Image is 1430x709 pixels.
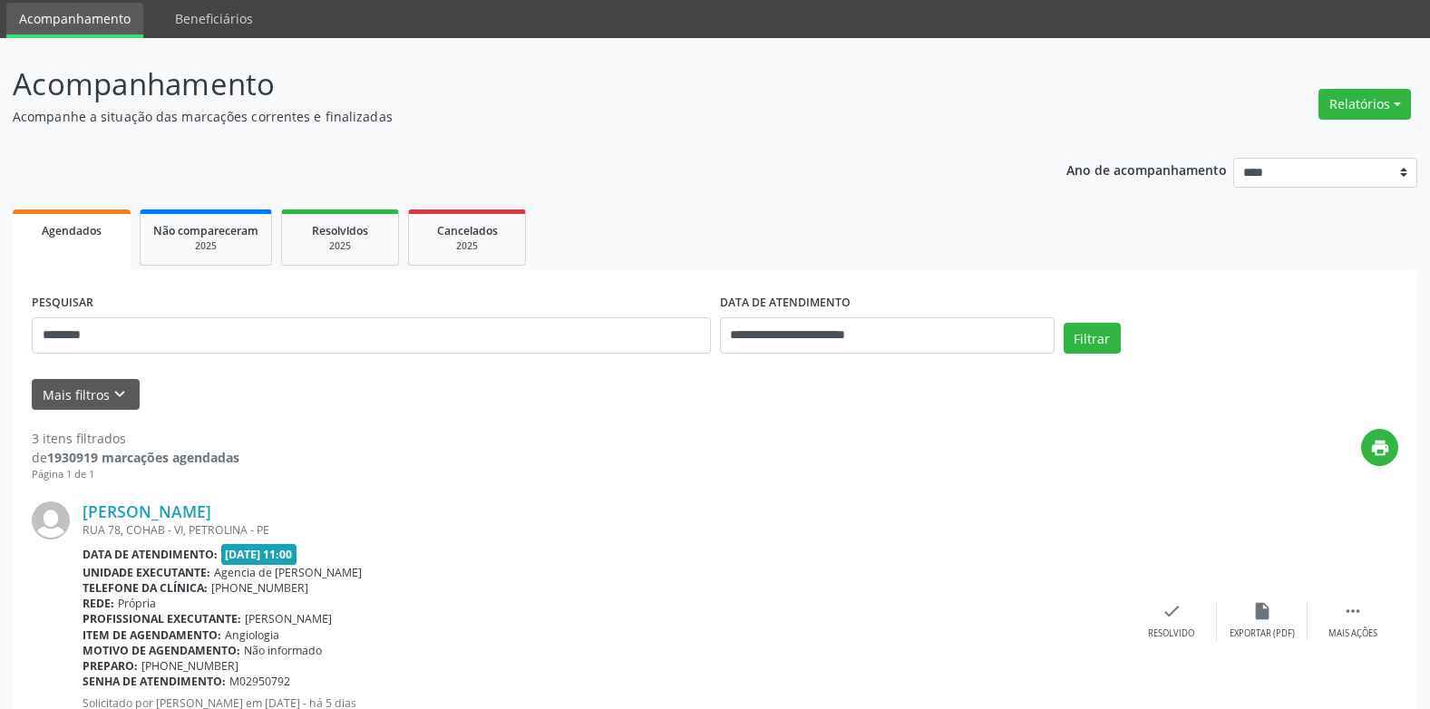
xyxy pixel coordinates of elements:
div: 3 itens filtrados [32,429,239,448]
b: Telefone da clínica: [83,580,208,596]
i: keyboard_arrow_down [110,384,130,404]
b: Data de atendimento: [83,547,218,562]
span: Angiologia [225,627,279,643]
b: Preparo: [83,658,138,674]
p: Ano de acompanhamento [1066,158,1227,180]
span: Agendados [42,223,102,238]
button: Relatórios [1318,89,1411,120]
div: 2025 [153,239,258,253]
b: Motivo de agendamento: [83,643,240,658]
a: Acompanhamento [6,3,143,38]
span: M02950792 [229,674,290,689]
div: 2025 [295,239,385,253]
div: Resolvido [1148,627,1194,640]
label: DATA DE ATENDIMENTO [720,289,851,317]
i: check [1162,601,1182,621]
p: Acompanhe a situação das marcações correntes e finalizadas [13,107,996,126]
span: [PHONE_NUMBER] [141,658,238,674]
i: print [1370,438,1390,458]
b: Profissional executante: [83,611,241,626]
i: insert_drive_file [1252,601,1272,621]
button: print [1361,429,1398,466]
span: Própria [118,596,156,611]
div: de [32,448,239,467]
div: Exportar (PDF) [1230,627,1295,640]
b: Rede: [83,596,114,611]
p: Acompanhamento [13,62,996,107]
span: Não informado [244,643,322,658]
b: Item de agendamento: [83,627,221,643]
span: Agencia de [PERSON_NAME] [214,565,362,580]
a: Beneficiários [162,3,266,34]
span: Resolvidos [312,223,368,238]
i:  [1343,601,1363,621]
b: Senha de atendimento: [83,674,226,689]
b: Unidade executante: [83,565,210,580]
span: [PERSON_NAME] [245,611,332,626]
div: RUA 78, COHAB - VI, PETROLINA - PE [83,522,1126,538]
div: 2025 [422,239,512,253]
button: Mais filtroskeyboard_arrow_down [32,379,140,411]
strong: 1930919 marcações agendadas [47,449,239,466]
span: Não compareceram [153,223,258,238]
div: Mais ações [1328,627,1377,640]
span: [DATE] 11:00 [221,544,297,565]
a: [PERSON_NAME] [83,501,211,521]
div: Página 1 de 1 [32,467,239,482]
label: PESQUISAR [32,289,93,317]
span: Cancelados [437,223,498,238]
button: Filtrar [1064,323,1121,354]
img: img [32,501,70,539]
span: [PHONE_NUMBER] [211,580,308,596]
